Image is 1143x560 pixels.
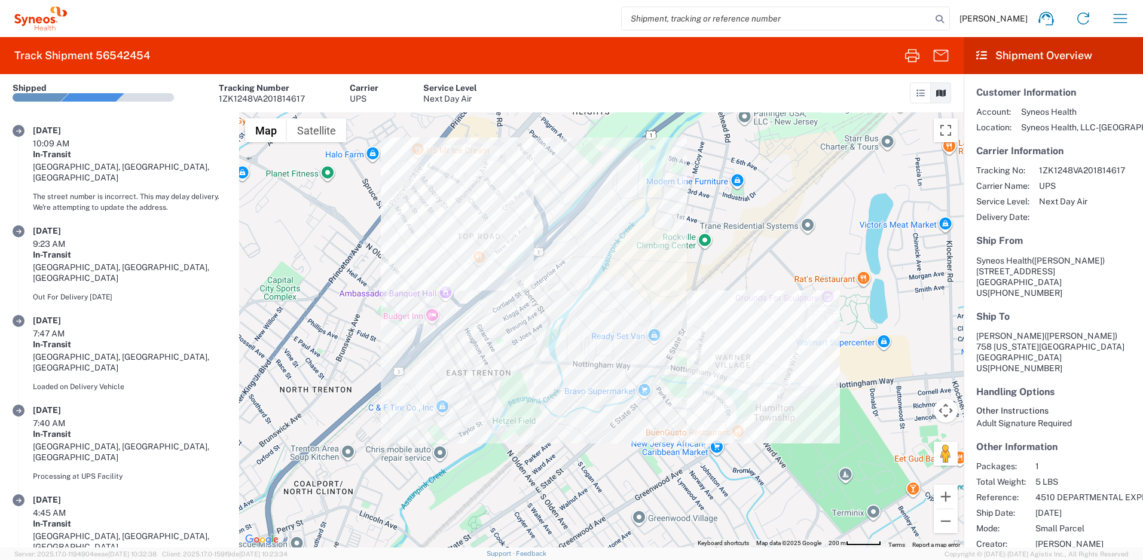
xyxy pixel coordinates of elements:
div: [GEOGRAPHIC_DATA], [GEOGRAPHIC_DATA], [GEOGRAPHIC_DATA] [33,531,227,552]
button: Map Scale: 200 m per 55 pixels [825,539,885,547]
a: Support [487,550,517,557]
div: 9:23 AM [33,238,93,249]
span: Creator: [976,538,1026,549]
span: Total Weight: [976,476,1026,487]
div: In-Transit [33,249,227,260]
div: In-Transit [33,518,227,529]
div: Shipped [13,82,47,93]
div: Service Level [423,82,477,93]
span: UPS [1039,180,1125,191]
button: Zoom out [934,509,958,533]
span: Map data ©2025 Google [756,540,821,546]
div: [DATE] [33,494,93,505]
button: Zoom in [934,485,958,509]
span: Syneos Health [976,256,1032,265]
div: 10:09 AM [33,138,93,149]
a: Open this area in Google Maps (opens a new window) [242,532,282,547]
h5: Other Information [976,441,1130,452]
div: In-Transit [33,149,227,160]
div: 7:47 AM [33,328,93,339]
div: [GEOGRAPHIC_DATA], [GEOGRAPHIC_DATA], [GEOGRAPHIC_DATA] [33,441,227,463]
span: Reference: [976,492,1026,503]
span: Mode: [976,523,1026,534]
h2: Track Shipment 56542454 [14,48,150,63]
a: Report a map error [912,541,960,548]
button: Show street map [245,118,287,142]
h5: Carrier Information [976,145,1130,157]
div: [GEOGRAPHIC_DATA], [GEOGRAPHIC_DATA], [GEOGRAPHIC_DATA] [33,262,227,283]
div: Processing at UPS Facility [33,471,227,482]
address: [GEOGRAPHIC_DATA] US [976,331,1130,374]
button: Map camera controls [934,399,958,423]
span: ([PERSON_NAME]) [1044,331,1117,341]
div: [GEOGRAPHIC_DATA], [GEOGRAPHIC_DATA], [GEOGRAPHIC_DATA] [33,351,227,373]
button: Keyboard shortcuts [698,539,749,547]
h5: Handling Options [976,386,1130,397]
div: Out For Delivery [DATE] [33,292,227,302]
div: Tracking Number [219,82,305,93]
span: [PERSON_NAME] 758 [US_STATE][GEOGRAPHIC_DATA] [976,331,1124,351]
span: [PERSON_NAME] [959,13,1028,24]
h6: Other Instructions [976,406,1130,416]
div: [DATE] [33,315,93,326]
input: Shipment, tracking or reference number [622,7,931,30]
div: [DATE] [33,405,93,415]
div: [DATE] [33,225,93,236]
span: Service Level: [976,196,1029,207]
div: Loaded on Delivery Vehicle [33,381,227,392]
div: Carrier [350,82,378,93]
h5: Ship From [976,235,1130,246]
span: Next Day Air [1039,196,1125,207]
span: Packages: [976,461,1026,472]
div: UPS [350,93,378,104]
div: In-Transit [33,339,227,350]
span: Tracking No: [976,165,1029,176]
img: Google [242,532,282,547]
span: [PHONE_NUMBER] [988,288,1062,298]
header: Shipment Overview [964,37,1143,74]
div: Next Day Air [423,93,477,104]
div: 7:40 AM [33,418,93,429]
span: [PHONE_NUMBER] [988,363,1062,373]
div: [GEOGRAPHIC_DATA], [GEOGRAPHIC_DATA], [GEOGRAPHIC_DATA] [33,161,227,183]
h5: Customer Information [976,87,1130,98]
span: Carrier Name: [976,180,1029,191]
div: 4:45 AM [33,507,93,518]
button: Toggle fullscreen view [934,118,958,142]
span: Ship Date: [976,507,1026,518]
span: Account: [976,106,1011,117]
span: [STREET_ADDRESS] [976,267,1055,276]
address: [GEOGRAPHIC_DATA] US [976,255,1130,298]
span: Client: 2025.17.0-159f9de [162,550,288,558]
span: [DATE] 10:23:34 [239,550,288,558]
span: [DATE] 10:32:38 [108,550,157,558]
span: Delivery Date: [976,212,1029,222]
span: Copyright © [DATE]-[DATE] Agistix Inc., All Rights Reserved [945,549,1129,559]
span: 200 m [829,540,846,546]
span: 1ZK1248VA201814617 [1039,165,1125,176]
a: Terms [888,541,905,548]
div: 1ZK1248VA201814617 [219,93,305,104]
a: Feedback [516,550,546,557]
button: Drag Pegman onto the map to open Street View [934,442,958,466]
span: Location: [976,122,1011,133]
span: Server: 2025.17.0-1194904eeae [14,550,157,558]
div: Adult Signature Required [976,418,1130,429]
div: The street number is incorrect. This may delay delivery. We're attempting to update the address. [33,191,227,213]
div: In-Transit [33,429,227,439]
span: ([PERSON_NAME]) [1032,256,1105,265]
button: Show satellite imagery [287,118,346,142]
div: [DATE] [33,125,93,136]
h5: Ship To [976,311,1130,322]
